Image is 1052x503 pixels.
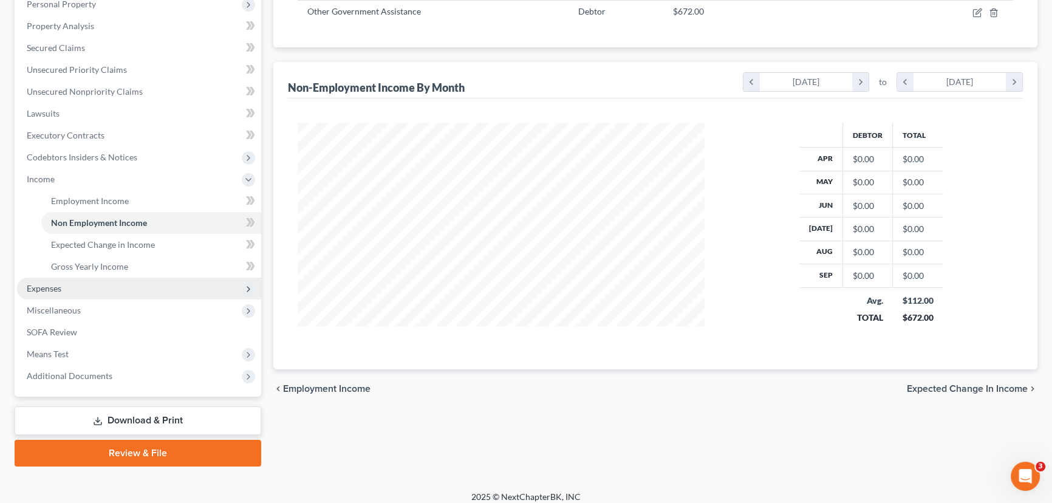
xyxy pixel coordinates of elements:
[27,43,85,53] span: Secured Claims
[893,241,943,264] td: $0.00
[27,152,137,162] span: Codebtors Insiders & Notices
[17,37,261,59] a: Secured Claims
[307,6,421,16] span: Other Government Assistance
[51,261,128,272] span: Gross Yearly Income
[843,123,893,147] th: Debtor
[273,384,283,394] i: chevron_left
[893,264,943,287] td: $0.00
[907,384,1028,394] span: Expected Change in Income
[914,73,1006,91] div: [DATE]
[27,371,112,381] span: Additional Documents
[41,190,261,212] a: Employment Income
[41,256,261,278] a: Gross Yearly Income
[15,406,261,435] a: Download & Print
[853,312,883,324] div: TOTAL
[853,153,883,165] div: $0.00
[17,81,261,103] a: Unsecured Nonpriority Claims
[27,349,69,359] span: Means Test
[799,171,843,194] th: May
[51,217,147,228] span: Non Employment Income
[27,130,104,140] span: Executory Contracts
[907,384,1037,394] button: Expected Change in Income chevron_right
[673,6,704,16] span: $672.00
[853,200,883,212] div: $0.00
[17,321,261,343] a: SOFA Review
[853,295,883,307] div: Avg.
[578,6,606,16] span: Debtor
[852,73,869,91] i: chevron_right
[799,264,843,287] th: Sep
[1036,462,1045,471] span: 3
[283,384,371,394] span: Employment Income
[1028,384,1037,394] i: chevron_right
[853,246,883,258] div: $0.00
[893,123,943,147] th: Total
[760,73,853,91] div: [DATE]
[273,384,371,394] button: chevron_left Employment Income
[17,15,261,37] a: Property Analysis
[27,305,81,315] span: Miscellaneous
[893,217,943,241] td: $0.00
[799,217,843,241] th: [DATE]
[799,241,843,264] th: Aug
[853,176,883,188] div: $0.00
[903,295,934,307] div: $112.00
[27,21,94,31] span: Property Analysis
[288,80,465,95] div: Non-Employment Income By Month
[1006,73,1022,91] i: chevron_right
[15,440,261,467] a: Review & File
[893,148,943,171] td: $0.00
[17,103,261,125] a: Lawsuits
[27,174,55,184] span: Income
[893,194,943,217] td: $0.00
[27,86,143,97] span: Unsecured Nonpriority Claims
[743,73,760,91] i: chevron_left
[799,148,843,171] th: Apr
[27,108,60,118] span: Lawsuits
[27,64,127,75] span: Unsecured Priority Claims
[893,171,943,194] td: $0.00
[799,194,843,217] th: Jun
[897,73,914,91] i: chevron_left
[903,312,934,324] div: $672.00
[17,125,261,146] a: Executory Contracts
[879,76,887,88] span: to
[1011,462,1040,491] iframe: Intercom live chat
[51,239,155,250] span: Expected Change in Income
[41,234,261,256] a: Expected Change in Income
[41,212,261,234] a: Non Employment Income
[17,59,261,81] a: Unsecured Priority Claims
[853,223,883,235] div: $0.00
[27,283,61,293] span: Expenses
[853,270,883,282] div: $0.00
[51,196,129,206] span: Employment Income
[27,327,77,337] span: SOFA Review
